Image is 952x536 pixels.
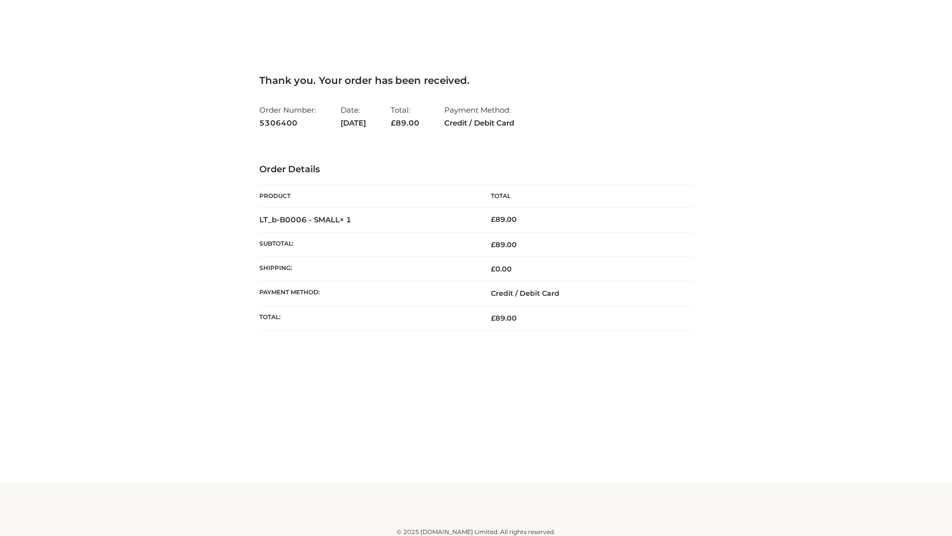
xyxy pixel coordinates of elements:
th: Total [476,185,693,207]
strong: × 1 [340,215,352,224]
span: 89.00 [391,118,419,128]
strong: Credit / Debit Card [444,117,514,130]
span: £ [491,265,495,273]
strong: 5306400 [259,117,316,130]
li: Total: [391,101,419,132]
strong: LT_b-B0006 - SMALL [259,215,352,224]
span: £ [491,240,495,249]
h3: Order Details [259,164,693,175]
span: £ [491,314,495,323]
strong: [DATE] [341,117,366,130]
span: 89.00 [491,314,517,323]
li: Date: [341,101,366,132]
span: £ [391,118,396,128]
th: Payment method: [259,281,476,306]
span: 89.00 [491,240,517,249]
th: Total: [259,306,476,330]
li: Payment Method: [444,101,514,132]
td: Credit / Debit Card [476,281,693,306]
th: Subtotal: [259,232,476,257]
th: Shipping: [259,257,476,281]
span: £ [491,215,495,224]
bdi: 0.00 [491,265,512,273]
th: Product [259,185,476,207]
bdi: 89.00 [491,215,517,224]
h3: Thank you. Your order has been received. [259,74,693,86]
li: Order Number: [259,101,316,132]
